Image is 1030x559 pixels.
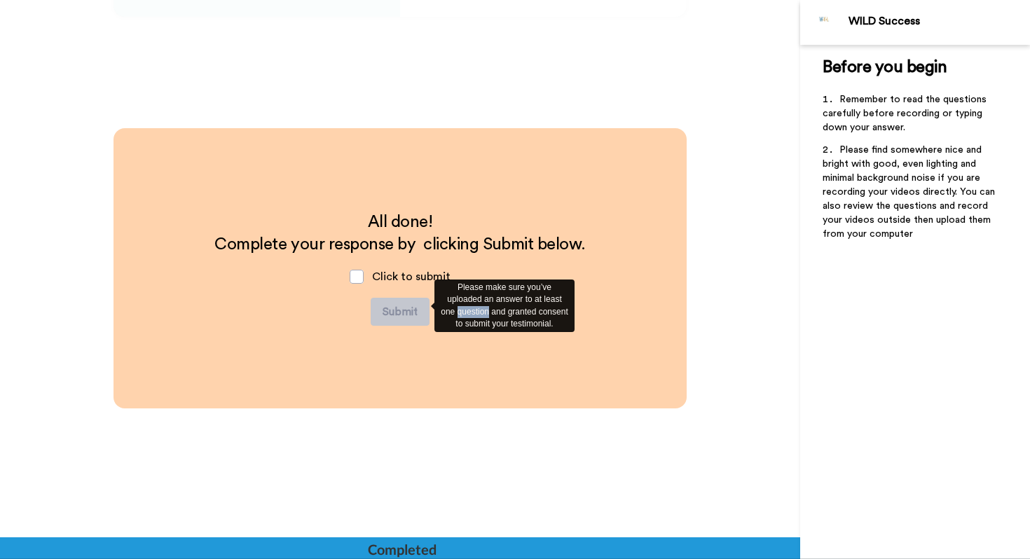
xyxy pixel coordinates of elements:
[808,6,842,39] img: Profile Image
[368,539,435,559] div: Completed
[434,279,575,332] div: Please make sure you’ve uploaded an answer to at least one question and granted consent to submit...
[823,59,947,76] span: Before you begin
[214,236,585,253] span: Complete your response by clicking Submit below.
[371,298,430,326] button: Submit
[823,145,998,239] span: Please find somewhere nice and bright with good, even lighting and minimal background noise if yo...
[368,214,433,230] span: All done!
[823,95,989,132] span: Remember to read the questions carefully before recording or typing down your answer.
[372,271,451,282] span: Click to submit
[849,15,1029,28] div: WILD Success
